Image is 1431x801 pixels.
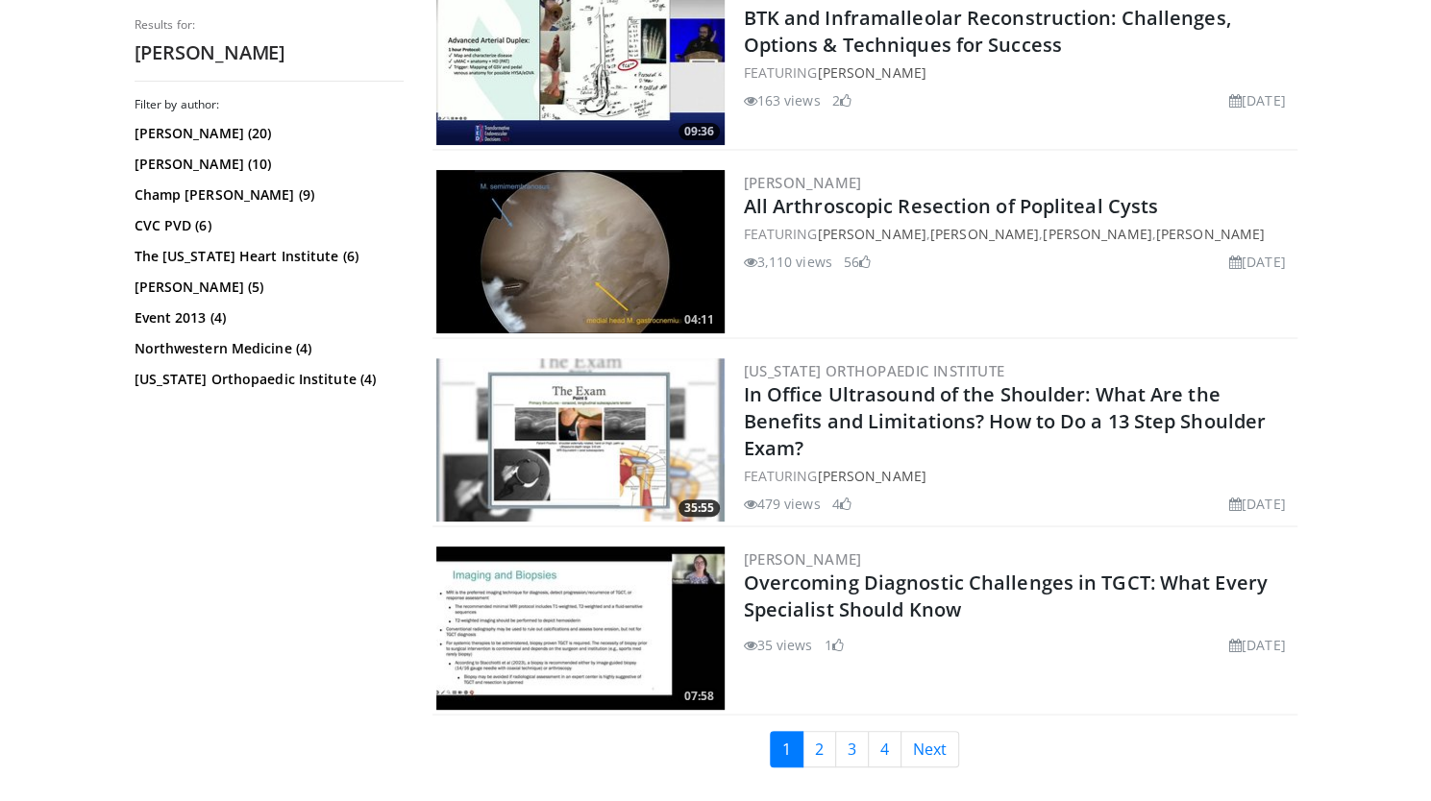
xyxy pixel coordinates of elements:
[835,731,869,767] a: 3
[930,225,1039,243] a: [PERSON_NAME]
[1229,494,1286,514] li: [DATE]
[436,546,725,710] a: 07:58
[744,635,813,655] li: 35 views
[744,549,862,569] a: [PERSON_NAME]
[744,62,1294,83] div: FEATURING
[744,466,1294,486] div: FEATURING
[1156,225,1265,243] a: [PERSON_NAME]
[744,90,821,110] li: 163 views
[744,361,1005,380] a: [US_STATE] Orthopaedic Institute
[744,252,832,272] li: 3,110 views
[135,278,399,297] a: [PERSON_NAME] (5)
[744,5,1231,58] a: BTK and Inframalleolar Reconstruction: Challenges, Options & Techniques for Success
[817,467,925,485] a: [PERSON_NAME]
[744,193,1159,219] a: All Arthroscopic Resection of Popliteal Cysts
[832,90,851,110] li: 2
[135,216,399,235] a: CVC PVD (6)
[135,370,399,389] a: [US_STATE] Orthopaedic Institute (4)
[135,185,399,205] a: Champ [PERSON_NAME] (9)
[744,570,1268,622] a: Overcoming Diagnostic Challenges in TGCT: What Every Specialist Should Know
[802,731,836,767] a: 2
[1229,635,1286,655] li: [DATE]
[135,339,399,358] a: Northwestern Medicine (4)
[844,252,871,272] li: 56
[901,731,959,767] a: Next
[1043,225,1151,243] a: [PERSON_NAME]
[135,124,399,143] a: [PERSON_NAME] (20)
[432,731,1297,767] nav: Search results pages
[436,170,725,333] img: 0c3c8a4a-570f-4549-ad56-1ce09132e7aa.300x170_q85_crop-smart_upscale.jpg
[678,499,720,517] span: 35:55
[744,173,862,192] a: [PERSON_NAME]
[817,225,925,243] a: [PERSON_NAME]
[744,224,1294,244] div: FEATURING , , ,
[825,635,844,655] li: 1
[1229,90,1286,110] li: [DATE]
[678,311,720,328] span: 04:11
[135,247,399,266] a: The [US_STATE] Heart Institute (6)
[436,358,725,522] img: 11571fc1-3a61-4930-8346-3cb6a477efc7.300x170_q85_crop-smart_upscale.jpg
[770,731,803,767] a: 1
[135,17,404,33] p: Results for:
[678,123,720,140] span: 09:36
[744,494,821,514] li: 479 views
[678,688,720,705] span: 07:58
[436,546,725,710] img: 9e1b9e29-9ece-46e2-8a8f-4940554228ca.300x170_q85_crop-smart_upscale.jpg
[135,155,399,174] a: [PERSON_NAME] (10)
[135,40,404,65] h2: [PERSON_NAME]
[436,170,725,333] a: 04:11
[744,381,1266,461] a: In Office Ultrasound of the Shoulder: What Are the Benefits and Limitations? How to Do a 13 Step ...
[436,358,725,522] a: 35:55
[135,308,399,328] a: Event 2013 (4)
[1229,252,1286,272] li: [DATE]
[817,63,925,82] a: [PERSON_NAME]
[868,731,901,767] a: 4
[135,97,404,112] h3: Filter by author:
[832,494,851,514] li: 4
